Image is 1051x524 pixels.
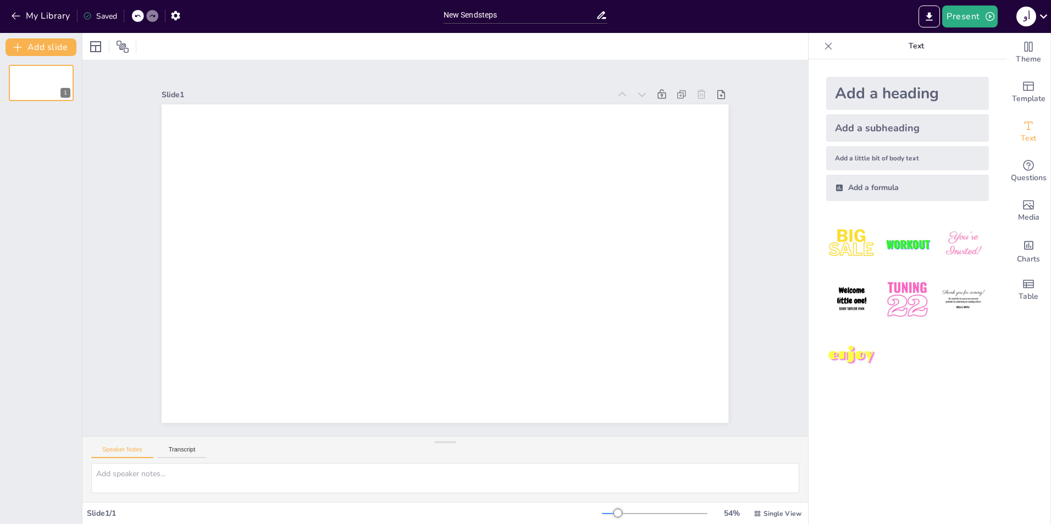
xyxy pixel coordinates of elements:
img: 7.jpeg [826,330,877,381]
img: 4.jpeg [826,274,877,325]
div: Change the overall theme [1006,33,1050,73]
input: Insert title [444,7,596,23]
div: Add a little bit of body text [826,146,989,170]
span: Table [1019,291,1038,303]
div: 1 [60,88,70,98]
span: Media [1018,211,1039,224]
span: Text [1021,132,1036,144]
button: Transcript [158,446,207,458]
div: Slide 1 [199,34,639,137]
img: 3.jpeg [938,219,989,270]
button: Add slide [5,38,76,56]
img: 1.jpeg [826,219,877,270]
img: 2.jpeg [882,219,933,270]
div: Add charts and graphs [1006,231,1050,270]
div: Get real-time input from your audience [1006,152,1050,191]
span: Theme [1016,53,1041,65]
div: Add a formula [826,175,989,201]
span: Template [1012,93,1046,105]
div: أ و [1016,7,1036,26]
span: Questions [1011,172,1047,184]
div: Add ready made slides [1006,73,1050,112]
div: Add text boxes [1006,112,1050,152]
button: Present [942,5,997,27]
button: أ و [1016,5,1036,27]
div: Add a subheading [826,114,989,142]
span: Single View [764,509,801,518]
div: Add a heading [826,77,989,110]
div: 54 % [718,508,745,519]
div: Add images, graphics, shapes or video [1006,191,1050,231]
div: Layout [87,38,104,55]
div: Saved [83,11,117,21]
img: 6.jpeg [938,274,989,325]
button: My Library [8,7,75,25]
div: 1 [9,65,74,101]
div: Slide 1 / 1 [87,508,602,519]
div: Add a table [1006,270,1050,310]
button: Export to PowerPoint [919,5,940,27]
span: Position [116,40,129,53]
img: 5.jpeg [882,274,933,325]
span: Charts [1017,253,1040,265]
p: Text [837,33,995,59]
button: Speaker Notes [91,446,153,458]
